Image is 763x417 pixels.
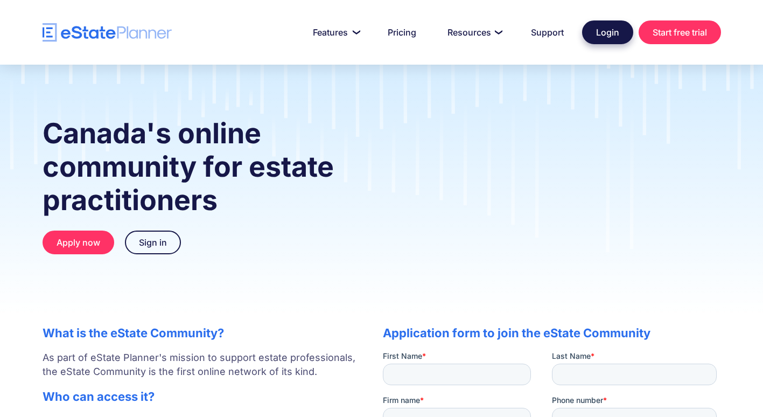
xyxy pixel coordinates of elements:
a: Features [300,22,369,43]
a: Sign in [125,231,181,254]
p: As part of eState Planner's mission to support estate professionals, the eState Community is the ... [43,351,361,379]
span: Last Name [169,1,208,10]
a: Support [518,22,577,43]
a: Login [582,20,633,44]
a: Resources [435,22,513,43]
a: Pricing [375,22,429,43]
strong: Canada's online community for estate practitioners [43,116,334,217]
h2: Who can access it? [43,390,361,404]
h2: What is the eState Community? [43,326,361,340]
h2: Application form to join the eState Community [383,326,721,340]
a: Apply now [43,231,114,254]
a: Start free trial [639,20,721,44]
span: Phone number [169,45,220,54]
a: home [43,23,172,42]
